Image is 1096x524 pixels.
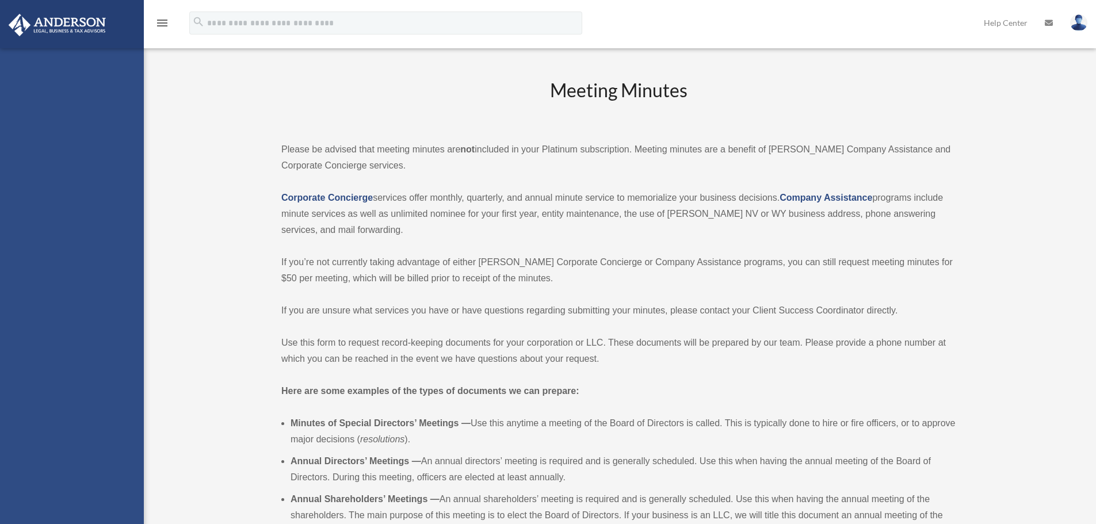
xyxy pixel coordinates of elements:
[780,193,872,202] a: Company Assistance
[155,20,169,30] a: menu
[281,386,579,396] strong: Here are some examples of the types of documents we can prepare:
[360,434,404,444] em: resolutions
[281,190,956,238] p: services offer monthly, quarterly, and annual minute service to memorialize your business decisio...
[291,453,956,485] li: An annual directors’ meeting is required and is generally scheduled. Use this when having the ann...
[281,335,956,367] p: Use this form to request record-keeping documents for your corporation or LLC. These documents wi...
[281,141,956,174] p: Please be advised that meeting minutes are included in your Platinum subscription. Meeting minute...
[291,418,471,428] b: Minutes of Special Directors’ Meetings —
[291,494,440,504] b: Annual Shareholders’ Meetings —
[155,16,169,30] i: menu
[291,415,956,447] li: Use this anytime a meeting of the Board of Directors is called. This is typically done to hire or...
[281,78,956,125] h2: Meeting Minutes
[291,456,421,466] b: Annual Directors’ Meetings —
[281,254,956,286] p: If you’re not currently taking advantage of either [PERSON_NAME] Corporate Concierge or Company A...
[5,14,109,36] img: Anderson Advisors Platinum Portal
[281,303,956,319] p: If you are unsure what services you have or have questions regarding submitting your minutes, ple...
[460,144,475,154] strong: not
[281,193,373,202] a: Corporate Concierge
[192,16,205,28] i: search
[1070,14,1087,31] img: User Pic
